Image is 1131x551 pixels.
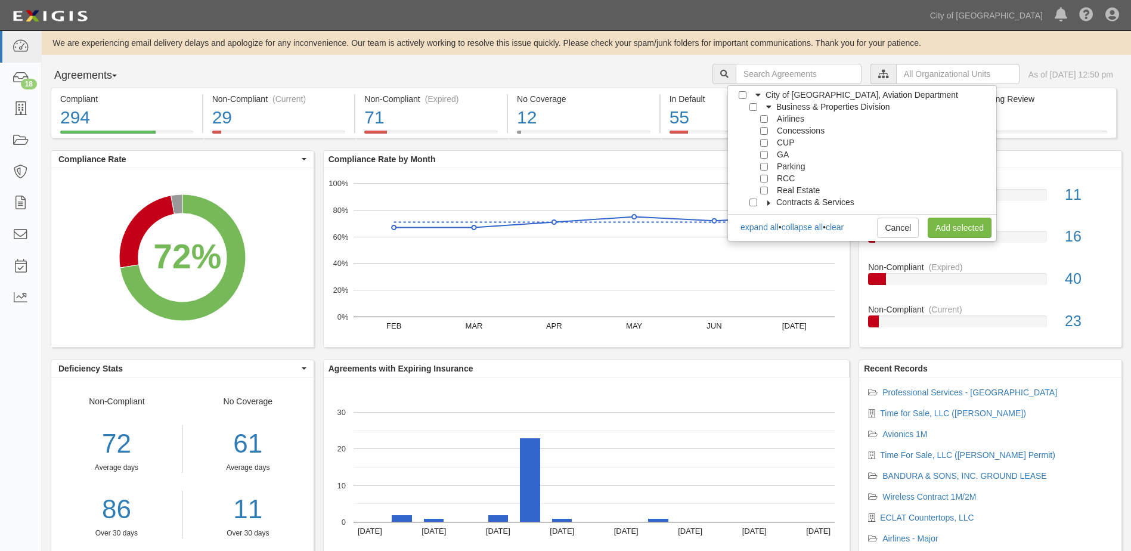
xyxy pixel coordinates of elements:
text: [DATE] [358,527,382,535]
text: [DATE] [782,321,807,330]
div: Compliant [60,93,193,105]
button: Deficiency Stats [51,360,314,377]
div: As of [DATE] 12:50 pm [1028,69,1113,81]
div: 40 [1056,268,1121,290]
div: 55 [670,105,803,131]
span: RCC [777,174,795,183]
text: MAR [465,321,482,330]
span: Concessions [777,126,825,135]
a: Non-Compliant(Current)29 [203,131,355,140]
b: Agreements with Expiring Insurance [329,364,473,373]
text: [DATE] [806,527,831,535]
a: Time for Sale, LLC ([PERSON_NAME]) [880,408,1026,418]
text: [DATE] [614,527,639,535]
div: (Current) [272,93,306,105]
div: 12 [517,105,650,131]
div: Over 30 days [191,528,305,538]
div: Average days [191,463,305,473]
text: 60% [333,232,348,241]
text: FEB [386,321,401,330]
a: Add selected [928,218,991,238]
div: (Expired) [425,93,459,105]
a: No Coverage12 [508,131,659,140]
input: Search Agreements [736,64,862,84]
a: BANDURA & SONS, INC. GROUND LEASE [882,471,1046,481]
a: 11 [191,491,305,528]
text: 80% [333,206,348,215]
text: 20% [333,286,348,295]
a: ECLAT Countertops, LLC [880,513,974,522]
a: Cancel [877,218,919,238]
text: MAY [626,321,643,330]
b: Recent Records [864,364,928,373]
div: 18 [21,79,37,89]
a: Compliant294 [51,131,202,140]
text: 100% [329,179,349,188]
a: No Coverage11 [868,177,1113,219]
span: Airlines [777,114,804,123]
a: clear [826,222,844,232]
span: Parking [777,162,805,171]
a: Time For Sale, LLC ([PERSON_NAME] Permit) [880,450,1055,460]
div: 71 [364,105,498,131]
svg: A chart. [51,168,314,347]
i: Help Center - Complianz [1079,8,1093,23]
text: [DATE] [742,527,766,535]
span: Contracts & Services [776,197,854,207]
text: 10 [337,481,345,490]
svg: A chart. [324,168,850,347]
a: In Default16 [868,219,1113,261]
div: Non-Compliant (Current) [212,93,346,105]
div: 86 [51,491,182,528]
div: • • [740,221,844,233]
div: 72% [153,233,221,281]
text: 40% [333,259,348,268]
div: (Current) [929,304,962,315]
div: 72 [51,425,182,463]
div: Over 30 days [51,528,182,538]
div: 11 [1056,184,1121,206]
text: 0% [337,312,348,321]
text: [DATE] [550,527,574,535]
span: GA [777,150,789,159]
a: Professional Services - [GEOGRAPHIC_DATA] [882,388,1057,397]
div: 29 [212,105,346,131]
span: City of [GEOGRAPHIC_DATA], Aviation Department [766,90,958,100]
b: Compliance Rate by Month [329,154,436,164]
text: 0 [342,518,346,527]
a: Non-Compliant(Current)23 [868,304,1113,337]
span: Deficiency Stats [58,363,299,374]
text: [DATE] [678,527,702,535]
a: Non-Compliant(Expired)40 [868,261,1113,304]
div: 23 [1056,311,1121,332]
a: Airlines - Major [882,534,938,543]
input: All Organizational Units [896,64,1020,84]
a: collapse all [782,222,823,232]
div: Average days [51,463,182,473]
a: Wireless Contract 1M/2M [882,492,976,502]
div: 10 [974,105,1107,131]
div: No Coverage [517,93,650,105]
img: logo-5460c22ac91f19d4615b14bd174203de0afe785f0fc80cf4dbbc73dc1793850b.png [9,5,91,27]
a: City of [GEOGRAPHIC_DATA] [924,4,1049,27]
div: Pending Review [974,93,1107,105]
text: JUN [707,321,721,330]
text: [DATE] [486,527,510,535]
a: Pending Review10 [965,131,1117,140]
text: 20 [337,444,345,453]
text: [DATE] [422,527,446,535]
div: 61 [191,425,305,463]
div: No Coverage [182,395,314,538]
button: Compliance Rate [51,151,314,168]
a: In Default55 [661,131,812,140]
div: 16 [1056,226,1121,247]
text: 30 [337,408,345,417]
span: Compliance Rate [58,153,299,165]
a: Avionics 1M [882,429,927,439]
span: CUP [777,138,795,147]
div: In Default [670,93,803,105]
div: (Expired) [929,261,963,273]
